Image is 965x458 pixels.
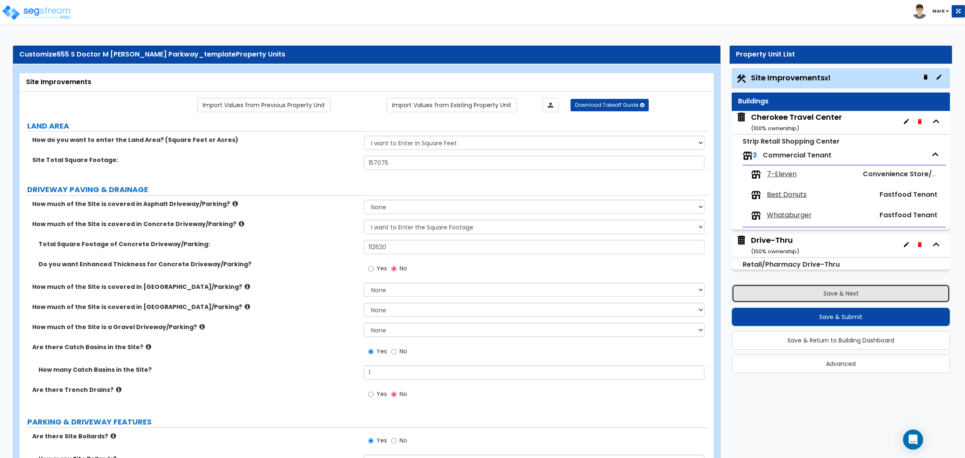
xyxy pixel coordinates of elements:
[751,235,799,256] div: Drive-Thru
[57,49,236,59] span: 655 S Doctor M [PERSON_NAME] Parkway_template
[575,101,638,108] span: Download Takeoff Guide
[245,283,250,290] i: click for more info!
[377,347,387,355] span: Yes
[732,331,950,350] button: Save & Return to Building Dashboard
[116,386,121,393] i: click for more info!
[932,8,945,14] b: Mark
[232,201,238,207] i: click for more info!
[32,156,358,164] label: Site Total Square Footage:
[736,112,842,133] span: Cherokee Travel Center
[32,303,358,311] label: How much of the Site is covered in [GEOGRAPHIC_DATA]/Parking?
[391,347,397,356] input: No
[736,235,747,246] img: building.svg
[570,99,649,111] button: Download Takeoff Guide
[27,184,709,195] label: DRIVEWAY PAVING & DRAINAGE
[32,386,358,394] label: Are there Trench Drains?
[245,304,250,310] i: click for more info!
[377,436,387,445] span: Yes
[377,390,387,398] span: Yes
[767,170,797,179] span: 7-Eleven
[377,264,387,273] span: Yes
[39,365,358,374] label: How many Catch Basins in the Site?
[368,264,374,273] input: Yes
[912,4,927,19] img: avatar.png
[199,324,205,330] i: click for more info!
[767,190,807,200] span: Best Donuts
[32,432,358,440] label: Are there Site Bollards?
[368,390,374,399] input: Yes
[239,221,244,227] i: click for more info!
[32,323,358,331] label: How much of the Site is a Gravel Driveway/Parking?
[732,355,950,373] button: Advanced
[736,235,799,256] span: Drive-Thru
[32,220,358,228] label: How much of the Site is covered in Concrete Driveway/Parking?
[763,150,831,160] span: Commercial Tenant
[32,343,358,351] label: Are there Catch Basins in the Site?
[27,121,709,131] label: LAND AREA
[880,210,937,220] span: Fastfood Tenant
[880,190,937,199] span: Fastfood Tenant
[32,136,358,144] label: How do you want to enter the Land Area? (Square Feet or Acres)
[751,124,799,132] small: ( 100 % ownership)
[738,97,944,106] div: Buildings
[732,308,950,326] button: Save & Submit
[743,151,753,161] img: tenants.png
[400,347,407,355] span: No
[387,98,517,112] a: Import the dynamic attribute values from existing properties.
[736,112,747,123] img: building.svg
[753,150,757,160] span: 3
[732,284,950,303] button: Save & Next
[111,433,116,439] i: click for more info!
[27,417,709,427] label: PARKING & DRIVEWAY FEATURES
[767,211,812,220] span: Whataburger
[26,77,707,87] div: Site Improvements
[743,260,840,269] small: Retail/Pharmacy Drive-Thru
[1,4,72,21] img: logo_pro_r.png
[391,390,397,399] input: No
[39,260,358,268] label: Do you want Enhanced Thickness for Concrete Driveway/Parking?
[736,50,946,59] div: Property Unit List
[743,136,840,146] small: Strip Retail Shopping Center
[542,98,559,112] a: Import the dynamic attributes value through Excel sheet
[751,211,761,221] img: tenants.png
[400,390,407,398] span: No
[751,112,842,133] div: Cherokee Travel Center
[751,170,761,180] img: tenants.png
[903,430,923,450] div: Open Intercom Messenger
[19,50,714,59] div: Customize Property Units
[368,436,374,445] input: Yes
[400,264,407,273] span: No
[391,436,397,445] input: No
[197,98,330,112] a: Import the dynamic attribute values from previous properties.
[736,73,747,84] img: Construction.png
[751,190,761,200] img: tenants.png
[39,240,358,248] label: Total Square Footage of Concrete Driveway/Parking:
[32,200,358,208] label: How much of the Site is covered in Asphalt Driveway/Parking?
[751,72,830,83] span: Site Improvements
[825,74,830,82] small: x1
[400,436,407,445] span: No
[368,347,374,356] input: Yes
[391,264,397,273] input: No
[32,283,358,291] label: How much of the Site is covered in [GEOGRAPHIC_DATA]/Parking?
[146,344,151,350] i: click for more info!
[751,247,799,255] small: ( 100 % ownership)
